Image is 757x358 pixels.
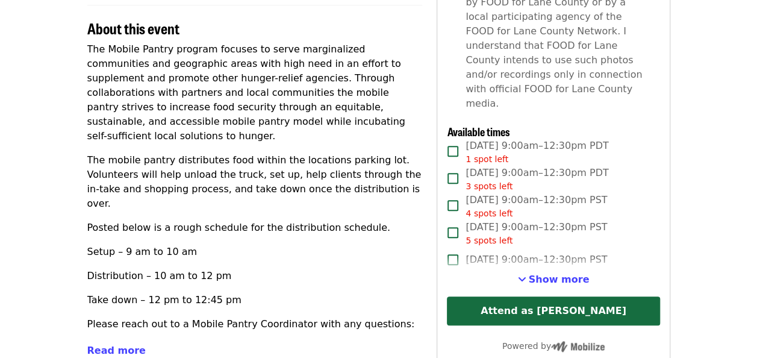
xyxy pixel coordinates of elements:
[466,154,508,164] span: 1 spot left
[87,17,179,39] span: About this event
[87,42,423,143] p: The Mobile Pantry program focuses to serve marginalized communities and geographic areas with hig...
[87,153,423,211] p: The mobile pantry distributes food within the locations parking lot. Volunteers will help unload ...
[551,341,605,352] img: Powered by Mobilize
[502,341,605,351] span: Powered by
[87,293,423,307] p: Take down – 12 pm to 12:45 pm
[518,272,590,287] button: See more timeslots
[466,166,608,193] span: [DATE] 9:00am–12:30pm PDT
[466,220,607,247] span: [DATE] 9:00am–12:30pm PST
[466,193,607,220] span: [DATE] 9:00am–12:30pm PST
[87,221,423,235] p: Posted below is a rough schedule for the distribution schedule.
[87,317,423,331] p: Please reach out to a Mobile Pantry Coordinator with any questions:
[87,269,423,283] p: Distribution – 10 am to 12 pm
[87,245,423,259] p: Setup – 9 am to 10 am
[466,253,607,267] span: [DATE] 9:00am–12:30pm PST
[466,139,608,166] span: [DATE] 9:00am–12:30pm PDT
[87,345,146,356] span: Read more
[466,236,512,245] span: 5 spots left
[447,124,509,139] span: Available times
[529,274,590,285] span: Show more
[447,297,659,325] button: Attend as [PERSON_NAME]
[466,209,512,218] span: 4 spots left
[87,344,146,358] button: Read more
[466,181,512,191] span: 3 spots left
